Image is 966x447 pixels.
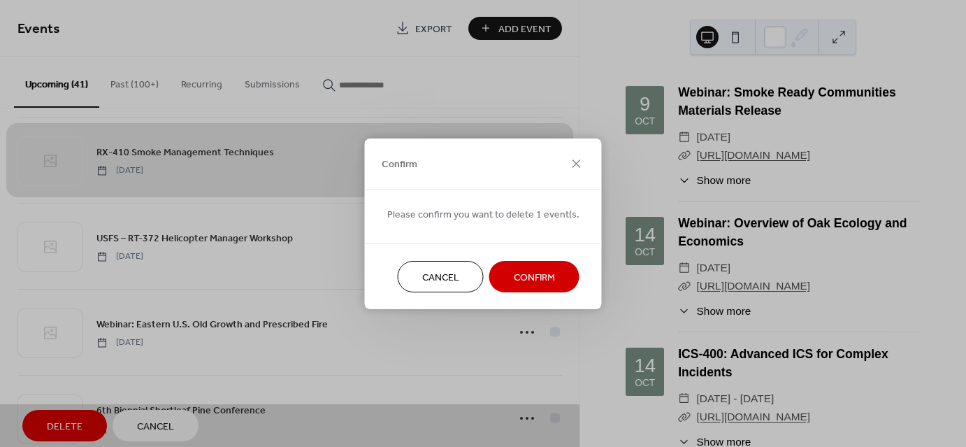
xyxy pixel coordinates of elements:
button: Cancel [398,261,484,292]
button: Confirm [489,261,579,292]
span: Cancel [422,270,459,285]
span: Confirm [514,270,555,285]
span: Confirm [382,157,417,172]
span: Please confirm you want to delete 1 event(s. [387,207,579,222]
